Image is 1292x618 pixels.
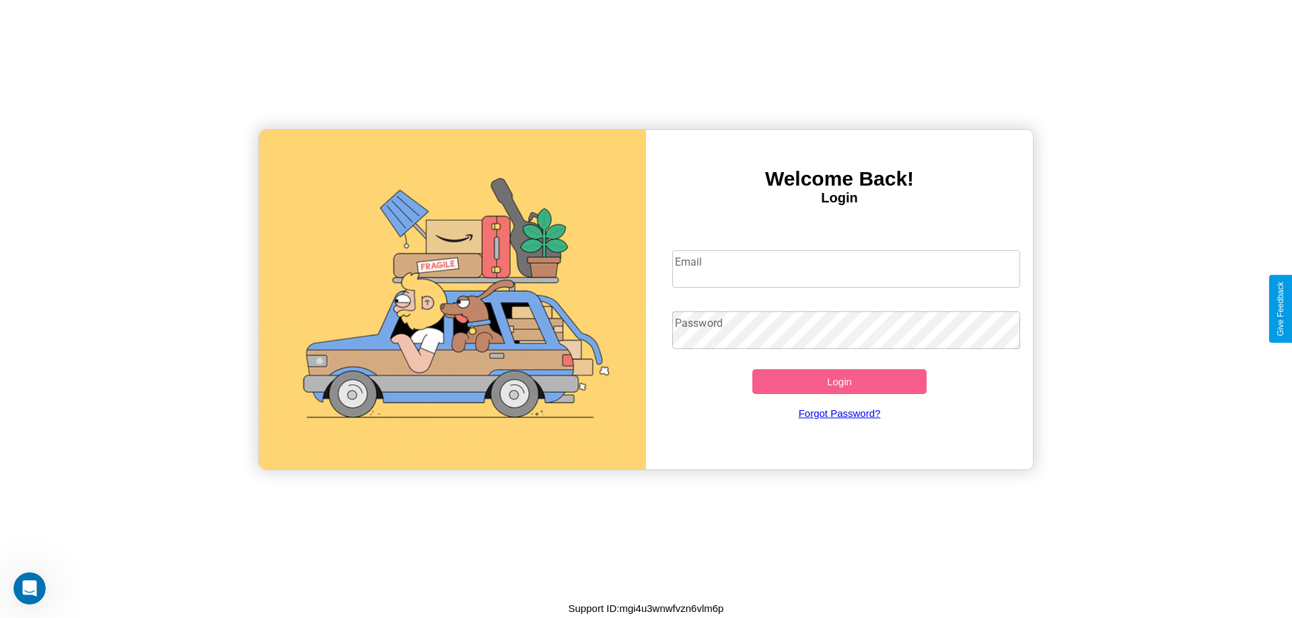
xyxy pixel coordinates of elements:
[259,130,646,469] img: gif
[569,599,724,617] p: Support ID: mgi4u3wnwfvzn6vlm6p
[1276,282,1285,336] div: Give Feedback
[13,572,46,605] iframe: Intercom live chat
[646,167,1033,190] h3: Welcome Back!
[752,369,927,394] button: Login
[666,394,1014,432] a: Forgot Password?
[646,190,1033,206] h4: Login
